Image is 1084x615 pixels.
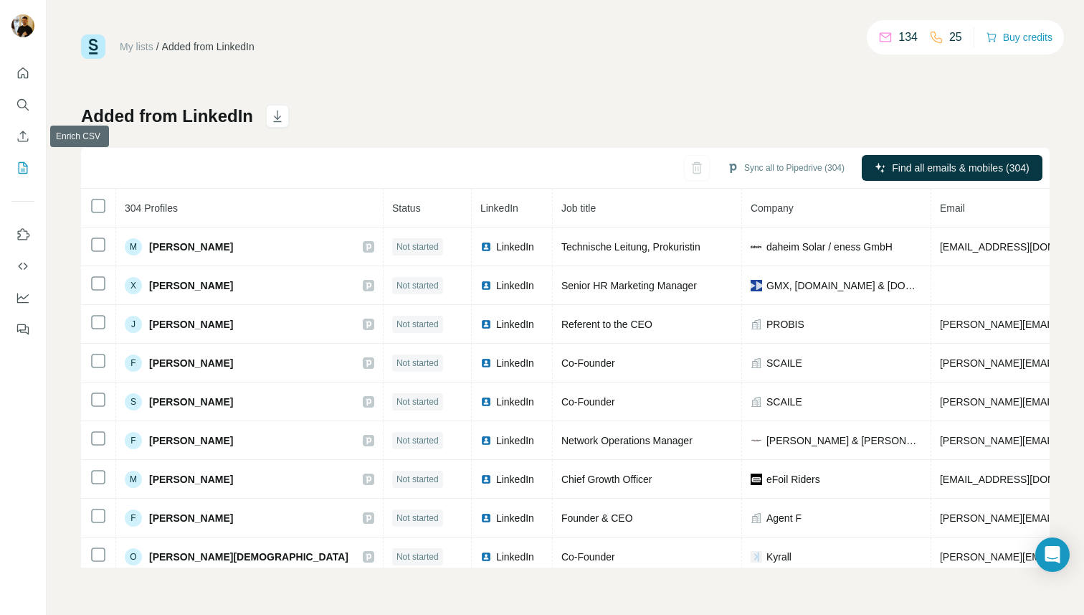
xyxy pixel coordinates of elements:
[862,155,1042,181] button: Find all emails & mobiles (304)
[396,395,439,408] span: Not started
[125,471,142,488] div: M
[496,395,534,409] span: LinkedIn
[396,279,439,292] span: Not started
[149,278,233,293] span: [PERSON_NAME]
[396,240,439,253] span: Not started
[561,319,652,330] span: Referent to the CEO
[125,393,142,410] div: S
[149,317,233,332] span: [PERSON_NAME]
[940,202,965,214] span: Email
[125,548,142,565] div: O
[496,550,534,564] span: LinkedIn
[149,240,233,254] span: [PERSON_NAME]
[11,60,34,86] button: Quick start
[496,433,534,448] span: LinkedIn
[480,241,492,253] img: LinkedIn logo
[396,434,439,447] span: Not started
[898,29,918,46] p: 134
[125,316,142,333] div: J
[125,510,142,527] div: F
[496,240,534,254] span: LinkedIn
[11,222,34,248] button: Use Surfe on LinkedIn
[156,39,159,54] li: /
[125,238,142,255] div: M
[480,551,492,563] img: LinkedIn logo
[561,241,700,253] span: Technische Leitung, Prokuristin
[496,278,534,293] span: LinkedIn
[149,472,233,487] span: [PERSON_NAME]
[480,474,492,485] img: LinkedIn logo
[11,253,34,279] button: Use Surfe API
[561,512,633,524] span: Founder & CEO
[751,551,762,563] img: company-logo
[11,316,34,342] button: Feedback
[892,161,1029,175] span: Find all emails & mobiles (304)
[480,319,492,330] img: LinkedIn logo
[125,432,142,449] div: F
[751,435,762,446] img: company-logo
[766,472,820,487] span: eFoil Riders
[717,157,855,179] button: Sync all to Pipedrive (304)
[561,357,615,369] span: Co-Founder
[11,14,34,37] img: Avatar
[149,395,233,409] span: [PERSON_NAME]
[149,356,233,370] span: [PERSON_NAME]
[125,277,142,294] div: X
[561,551,615,563] span: Co-Founder
[561,280,697,291] span: Senior HR Marketing Manager
[480,280,492,291] img: LinkedIn logo
[162,39,255,54] div: Added from LinkedIn
[392,202,421,214] span: Status
[81,34,105,59] img: Surfe Logo
[396,318,439,331] span: Not started
[766,433,922,448] span: [PERSON_NAME] & [PERSON_NAME] LiquidHome
[766,317,804,332] span: PROBIS
[149,511,233,525] span: [PERSON_NAME]
[149,550,348,564] span: [PERSON_NAME][DEMOGRAPHIC_DATA]
[81,105,253,128] h1: Added from LinkedIn
[396,550,439,563] span: Not started
[11,285,34,311] button: Dashboard
[751,202,794,214] span: Company
[561,435,693,446] span: Network Operations Manager
[125,355,142,372] div: F
[480,435,492,446] img: LinkedIn logo
[396,357,439,370] span: Not started
[766,278,922,293] span: GMX, [DOMAIN_NAME] & [DOMAIN_NAME]
[125,202,178,214] span: 304 Profiles
[149,433,233,448] span: [PERSON_NAME]
[480,396,492,408] img: LinkedIn logo
[496,356,534,370] span: LinkedIn
[11,155,34,181] button: My lists
[496,317,534,332] span: LinkedIn
[120,41,153,52] a: My lists
[561,474,652,485] span: Chief Growth Officer
[766,395,802,409] span: SCAILE
[561,396,615,408] span: Co-Founder
[11,92,34,118] button: Search
[766,550,791,564] span: Kyrall
[766,511,802,525] span: Agent F
[396,512,439,525] span: Not started
[1035,537,1070,572] div: Open Intercom Messenger
[496,472,534,487] span: LinkedIn
[751,280,762,291] img: company-logo
[766,356,802,370] span: SCAILE
[11,123,34,149] button: Enrich CSV
[751,241,762,253] img: company-logo
[480,357,492,369] img: LinkedIn logo
[496,511,534,525] span: LinkedIn
[949,29,962,46] p: 25
[561,202,596,214] span: Job title
[986,27,1052,47] button: Buy credits
[396,473,439,486] span: Not started
[766,240,893,254] span: daheim Solar / eness GmbH
[480,202,518,214] span: LinkedIn
[751,474,762,485] img: company-logo
[480,512,492,524] img: LinkedIn logo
